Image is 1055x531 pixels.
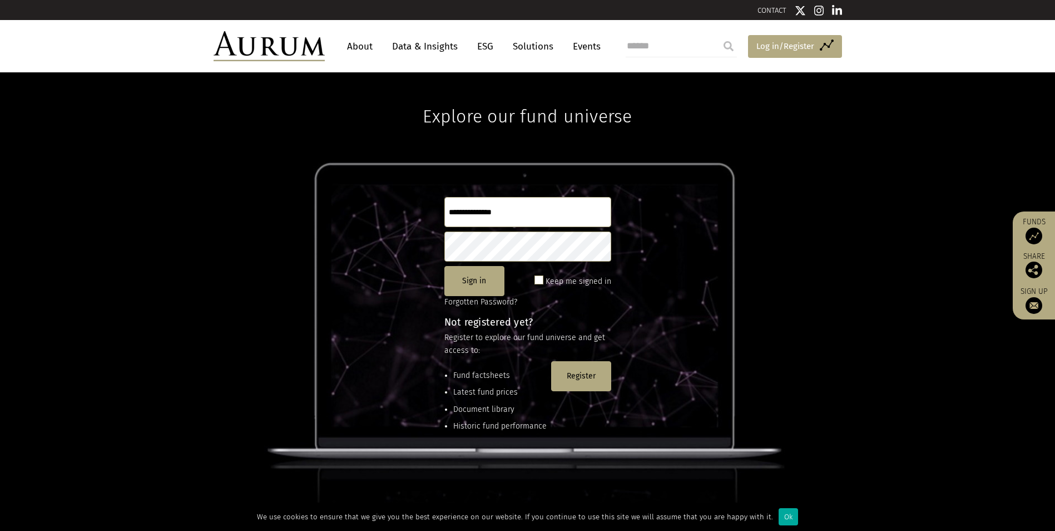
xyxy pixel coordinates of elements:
a: Log in/Register [748,35,842,58]
a: Solutions [507,36,559,57]
a: Sign up [1018,287,1049,314]
p: Register to explore our fund universe and get access to: [444,332,611,357]
li: Historic fund performance [453,420,547,432]
div: Ok [779,508,798,525]
img: Aurum [214,31,325,61]
img: Twitter icon [795,5,806,16]
button: Sign in [444,266,504,296]
span: Log in/Register [756,40,814,53]
h1: Explore our fund universe [423,72,632,127]
input: Submit [717,35,740,57]
img: Access Funds [1026,228,1042,244]
a: ESG [472,36,499,57]
img: Linkedin icon [832,5,842,16]
li: Fund factsheets [453,370,547,382]
a: Events [567,36,601,57]
a: Funds [1018,217,1049,244]
a: Data & Insights [387,36,463,57]
label: Keep me signed in [546,275,611,288]
button: Register [551,361,611,391]
img: Share this post [1026,262,1042,278]
img: Sign up to our newsletter [1026,297,1042,314]
a: About [341,36,378,57]
img: Instagram icon [814,5,824,16]
h4: Not registered yet? [444,317,611,327]
li: Latest fund prices [453,386,547,399]
a: Forgotten Password? [444,297,517,307]
div: Share [1018,253,1049,278]
a: CONTACT [757,6,786,14]
li: Document library [453,404,547,416]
